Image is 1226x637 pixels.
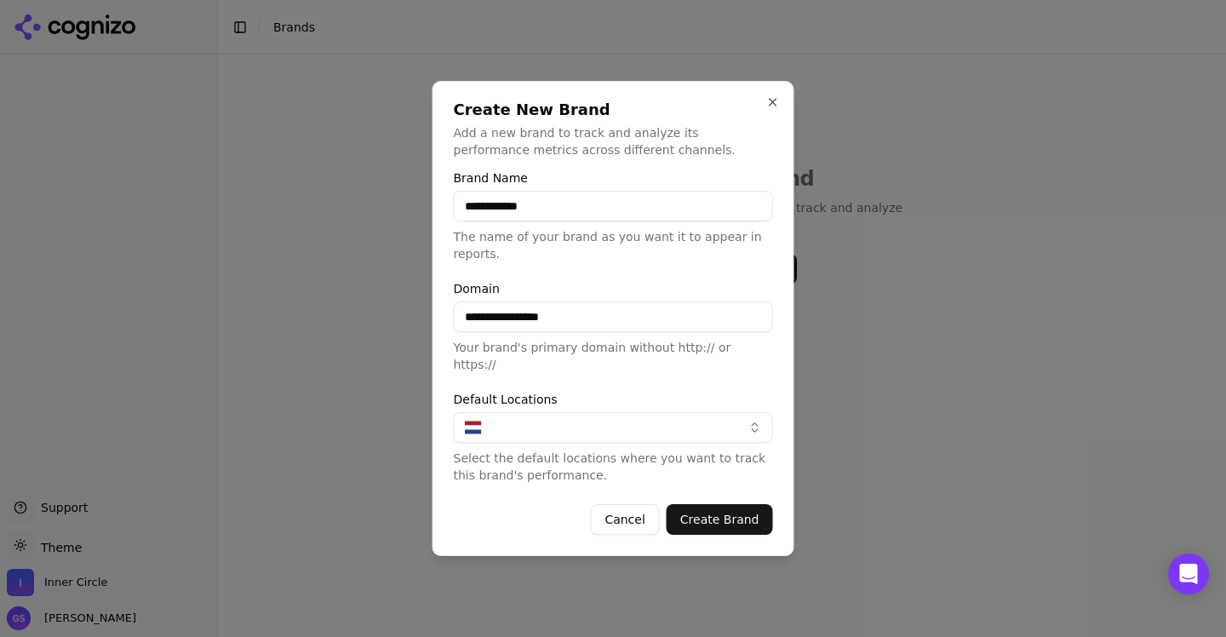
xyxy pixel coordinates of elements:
[590,504,659,535] button: Cancel
[454,450,773,484] p: Select the default locations where you want to track this brand's performance.
[454,228,773,262] p: The name of your brand as you want it to appear in reports.
[454,393,773,405] label: Default Locations
[454,124,773,158] p: Add a new brand to track and analyze its performance metrics across different channels.
[454,339,773,373] p: Your brand's primary domain without http:// or https://
[465,419,482,436] img: Netherlands
[454,283,773,295] label: Domain
[454,172,773,184] label: Brand Name
[667,504,773,535] button: Create Brand
[454,102,773,118] h2: Create New Brand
